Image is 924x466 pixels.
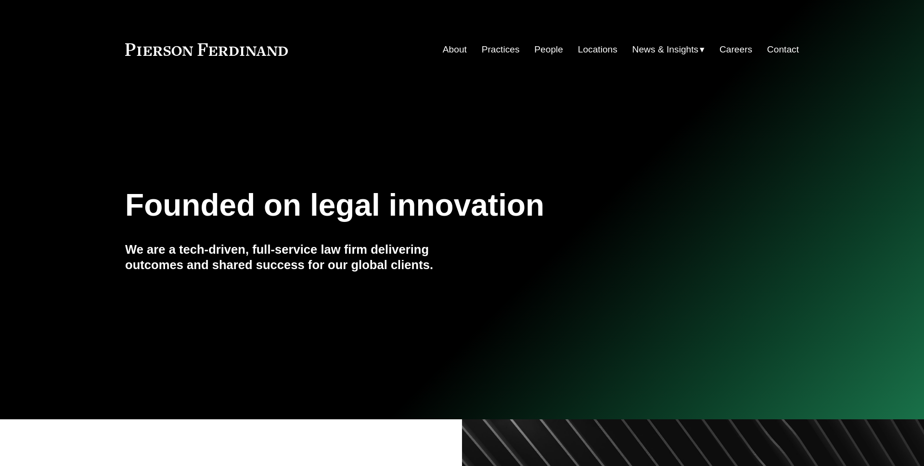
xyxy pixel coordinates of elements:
a: Practices [482,40,520,59]
a: About [443,40,467,59]
a: People [534,40,563,59]
a: Careers [719,40,752,59]
h1: Founded on legal innovation [125,188,687,223]
a: folder dropdown [632,40,705,59]
h4: We are a tech-driven, full-service law firm delivering outcomes and shared success for our global... [125,242,462,273]
a: Locations [578,40,617,59]
a: Contact [767,40,799,59]
span: News & Insights [632,41,699,58]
